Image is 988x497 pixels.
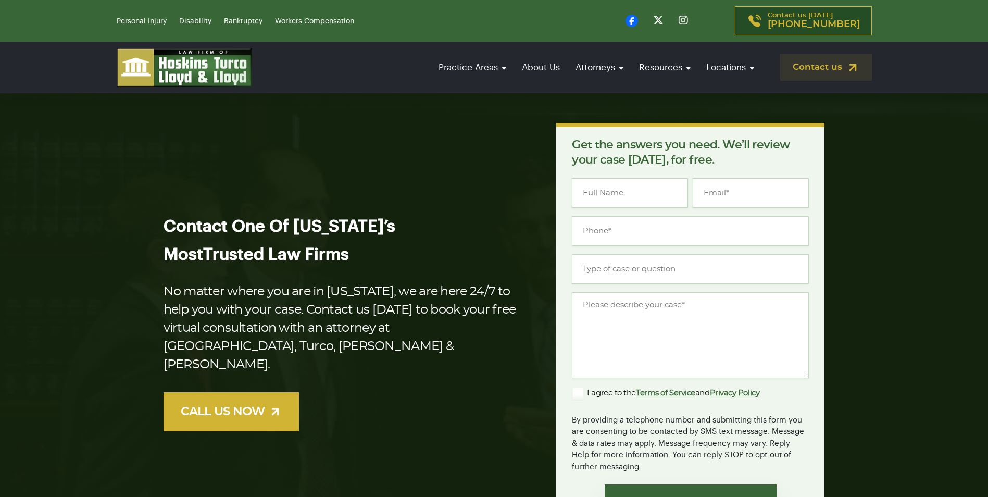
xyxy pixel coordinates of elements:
[572,178,688,208] input: Full Name
[269,405,282,418] img: arrow-up-right-light.svg
[224,18,262,25] a: Bankruptcy
[164,283,523,374] p: No matter where you are in [US_STATE], we are here 24/7 to help you with your case. Contact us [D...
[701,53,759,82] a: Locations
[164,246,203,263] span: Most
[768,19,860,30] span: [PHONE_NUMBER]
[433,53,511,82] a: Practice Areas
[572,254,809,284] input: Type of case or question
[693,178,809,208] input: Email*
[572,387,759,400] label: I agree to the and
[203,246,349,263] span: Trusted Law Firms
[117,18,167,25] a: Personal Injury
[517,53,565,82] a: About Us
[570,53,629,82] a: Attorneys
[636,389,695,397] a: Terms of Service
[572,138,809,168] p: Get the answers you need. We’ll review your case [DATE], for free.
[780,54,872,81] a: Contact us
[117,48,252,87] img: logo
[768,12,860,30] p: Contact us [DATE]
[634,53,696,82] a: Resources
[572,216,809,246] input: Phone*
[710,389,760,397] a: Privacy Policy
[179,18,211,25] a: Disability
[164,392,299,431] a: CALL US NOW
[735,6,872,35] a: Contact us [DATE][PHONE_NUMBER]
[164,218,395,235] span: Contact One Of [US_STATE]’s
[572,408,809,474] div: By providing a telephone number and submitting this form you are consenting to be contacted by SM...
[275,18,354,25] a: Workers Compensation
